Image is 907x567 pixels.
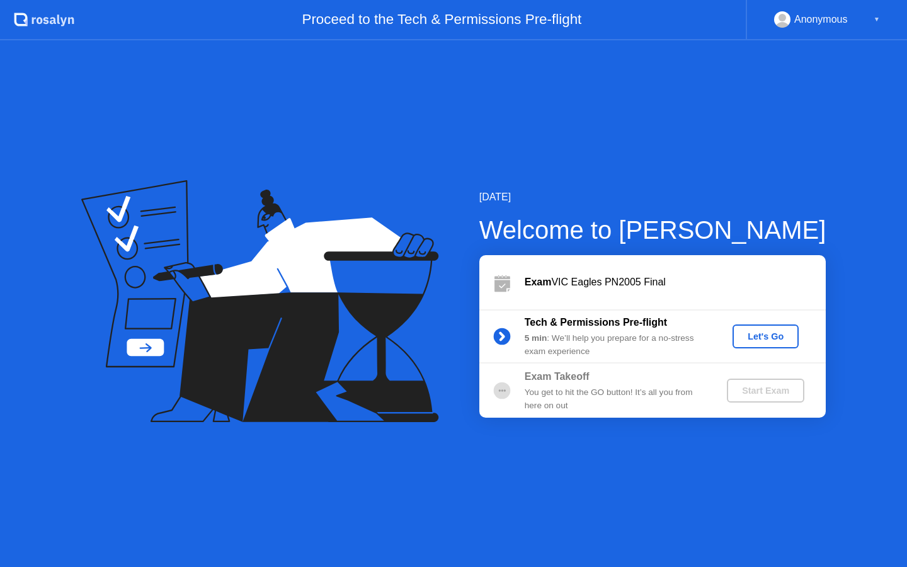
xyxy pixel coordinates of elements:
div: You get to hit the GO button! It’s all you from here on out [525,386,706,412]
div: VIC Eagles PN2005 Final [525,275,826,290]
div: Welcome to [PERSON_NAME] [479,211,826,249]
b: Exam Takeoff [525,371,590,382]
b: Tech & Permissions Pre-flight [525,317,667,328]
b: Exam [525,277,552,287]
div: : We’ll help you prepare for a no-stress exam experience [525,332,706,358]
button: Start Exam [727,379,804,403]
button: Let's Go [733,324,799,348]
div: Let's Go [738,331,794,341]
div: [DATE] [479,190,826,205]
div: ▼ [874,11,880,28]
div: Anonymous [794,11,848,28]
b: 5 min [525,333,547,343]
div: Start Exam [732,386,799,396]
